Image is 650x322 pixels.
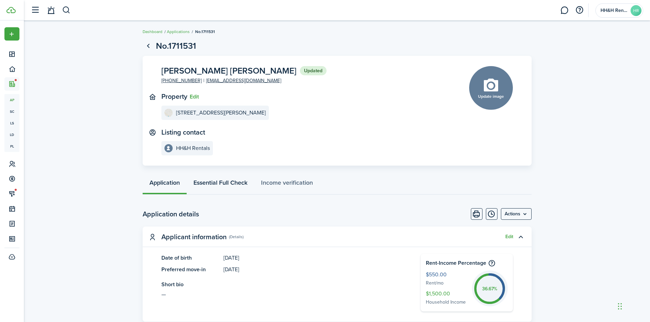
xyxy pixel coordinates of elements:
[300,66,327,76] status: Updated
[143,254,532,322] panel-main-body: Toggle accordion
[501,208,532,220] button: Open menu
[143,29,162,35] a: Dashboard
[223,265,400,274] panel-main-description: [DATE]
[501,208,532,220] menu-btn: Actions
[161,128,205,136] text-item: Listing contact
[143,40,154,52] a: Go back
[223,254,400,262] panel-main-description: [DATE]
[536,248,650,322] iframe: Chat Widget
[254,174,320,195] a: Income verification
[164,109,173,117] img: 630 Newton Avenue Apt A
[206,77,281,84] a: [EMAIL_ADDRESS][DOMAIN_NAME]
[176,145,210,151] e-details-info-title: HH&H Rentals
[426,298,468,306] span: Household Income
[558,2,571,19] a: Messaging
[167,29,190,35] a: Applications
[4,94,19,106] a: ap
[44,2,57,19] a: Notifications
[515,231,526,243] button: Toggle accordion
[29,4,42,17] button: Open sidebar
[161,93,187,101] text-item: Property
[631,5,641,16] avatar-text: HR
[195,29,215,35] span: No.1711531
[4,106,19,117] a: sc
[161,290,400,298] see-more: —
[505,234,513,240] button: Edit
[4,117,19,129] a: ls
[426,271,468,279] span: $550.00
[229,234,244,240] panel-main-subtitle: (Details)
[486,208,497,220] button: Timeline
[190,94,199,100] button: Edit
[471,208,482,220] button: Print
[574,4,585,16] button: Open resource center
[143,209,199,219] h2: Application details
[426,290,468,298] span: $1,500.00
[161,77,202,84] a: [PHONE_NUMBER]
[161,66,297,75] span: [PERSON_NAME] [PERSON_NAME]
[187,174,254,195] a: Essential Full Check
[176,110,266,116] e-details-info-title: [STREET_ADDRESS][PERSON_NAME]
[4,129,19,140] a: ld
[62,4,71,16] button: Search
[156,40,196,52] h1: No.1711531
[161,233,227,241] panel-main-title: Applicant information
[4,27,19,41] button: Open menu
[618,296,622,317] div: Drag
[426,259,508,267] h4: Rent-Income Percentage
[161,254,220,262] panel-main-title: Date of birth
[161,280,400,289] panel-main-title: Short bio
[4,140,19,152] a: pl
[469,66,513,110] button: Update image
[161,265,220,274] panel-main-title: Preferred move-in
[601,8,628,13] span: HH&H Rentals
[6,7,16,13] img: TenantCloud
[426,279,468,287] span: Rent/mo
